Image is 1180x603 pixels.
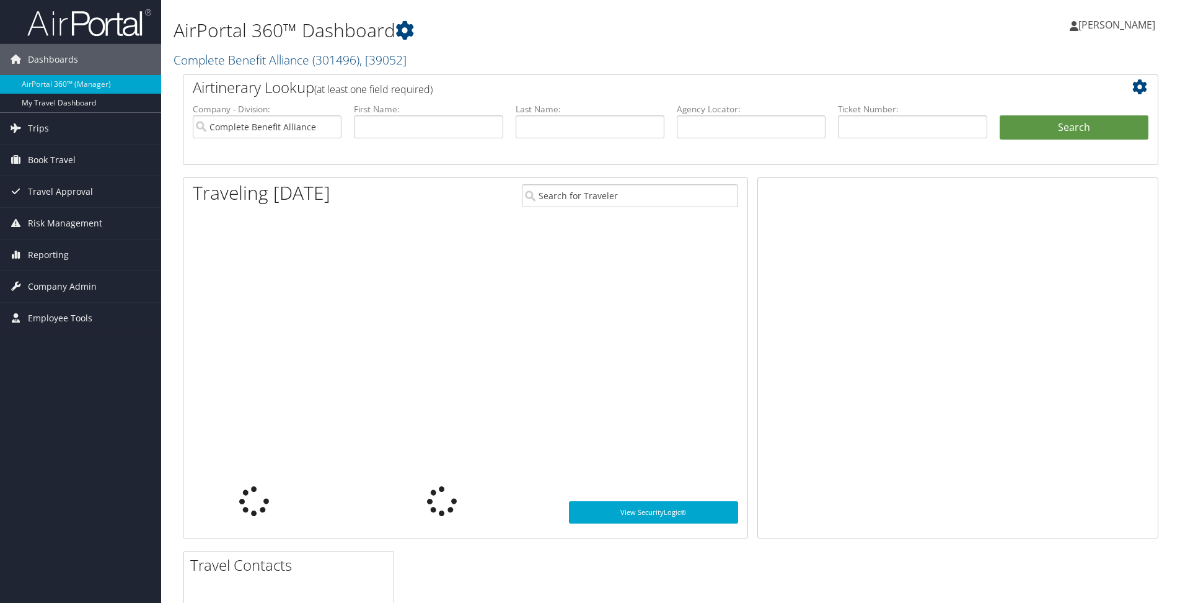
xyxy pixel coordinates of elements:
[193,103,341,115] label: Company - Division:
[28,44,78,75] span: Dashboards
[28,271,97,302] span: Company Admin
[28,208,102,239] span: Risk Management
[174,51,407,68] a: Complete Benefit Alliance
[354,103,503,115] label: First Name:
[28,303,92,334] span: Employee Tools
[1070,6,1168,43] a: [PERSON_NAME]
[314,83,433,96] span: (at least one field required)
[28,113,49,144] span: Trips
[27,8,151,37] img: airportal-logo.png
[677,103,826,115] label: Agency Locator:
[1078,18,1155,32] span: [PERSON_NAME]
[190,555,394,576] h2: Travel Contacts
[1000,115,1148,140] button: Search
[312,51,359,68] span: ( 301496 )
[193,77,1067,98] h2: Airtinerary Lookup
[359,51,407,68] span: , [ 39052 ]
[193,180,330,206] h1: Traveling [DATE]
[569,501,738,524] a: View SecurityLogic®
[28,239,69,270] span: Reporting
[516,103,664,115] label: Last Name:
[522,184,738,207] input: Search for Traveler
[838,103,987,115] label: Ticket Number:
[28,176,93,207] span: Travel Approval
[174,17,836,43] h1: AirPortal 360™ Dashboard
[28,145,76,176] span: Book Travel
